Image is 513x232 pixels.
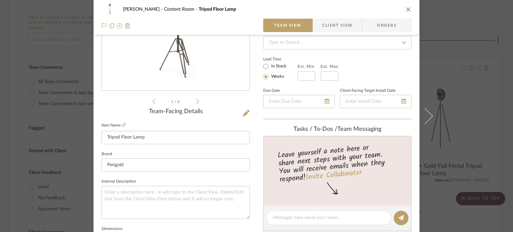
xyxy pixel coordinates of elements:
[177,100,181,104] span: 4
[171,100,174,104] span: 1
[340,89,395,92] label: Client-Facing Target Install Date
[305,167,362,184] a: Invite Collaborator
[370,19,404,32] span: Orders
[321,64,338,69] label: Est. Max
[174,100,177,104] span: /
[405,6,411,12] button: close
[270,74,284,80] label: Weeks
[263,141,412,185] div: Leave yourself a note here or share next steps with your team. You will receive emails when they ...
[322,19,353,32] span: Client View
[123,7,164,12] span: [PERSON_NAME]
[263,89,280,92] label: Due Date
[164,7,199,12] span: Content Room
[102,158,250,172] input: Enter Brand
[340,95,411,108] input: Enter Install Date
[102,153,112,156] label: Brand
[274,19,302,32] span: Team View
[263,56,298,62] label: Lead Time
[263,36,411,49] input: Type to Search…
[102,131,250,144] input: Enter Item Name
[270,63,287,69] label: In Stock
[102,227,122,231] label: Dimensions
[294,126,337,132] span: Tasks / To-Dos /
[102,123,126,128] label: Item Name
[102,108,250,115] div: Team-Facing Details
[263,126,411,133] div: team Messaging
[102,180,136,183] label: Internal Description
[199,7,236,12] span: Tripod Floor Lamp
[263,95,335,108] input: Enter Due Date
[263,62,298,81] mat-radio-group: Select item type
[102,3,118,16] img: 9ba2b473-f5ea-43e8-ae25-06637014115b_48x40.jpg
[125,23,130,28] img: Remove from project
[298,64,315,69] label: Est. Min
